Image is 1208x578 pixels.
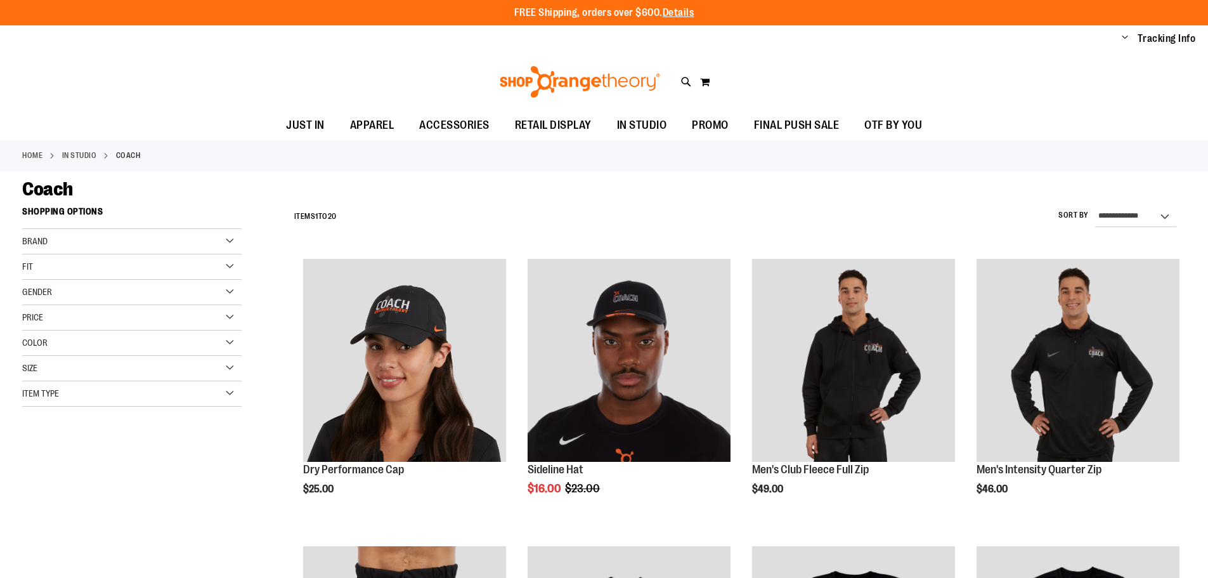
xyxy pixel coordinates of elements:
span: Item Type [22,388,59,398]
div: Size [22,356,242,381]
a: ACCESSORIES [406,111,502,140]
span: APPAREL [350,111,394,140]
a: IN STUDIO [604,111,680,140]
span: ACCESSORIES [419,111,490,140]
a: Home [22,150,42,161]
img: OTF Mens Coach FA23 Intensity Quarter Zip - Black primary image [977,259,1179,462]
a: Sideline Hat [528,463,583,476]
img: Dry Performance Cap [303,259,506,462]
span: $49.00 [752,483,785,495]
strong: Shopping Options [22,200,242,229]
a: PROMO [679,111,741,140]
label: Sort By [1058,210,1089,221]
div: product [746,253,961,528]
span: 20 [328,212,337,221]
div: Gender [22,280,242,305]
span: $46.00 [977,483,1010,495]
a: OTF Mens Coach FA23 Club Fleece Full Zip - Black primary image [752,259,955,464]
span: RETAIL DISPLAY [515,111,592,140]
span: Brand [22,236,48,246]
a: Tracking Info [1138,32,1196,46]
div: Fit [22,254,242,280]
a: Men's Club Fleece Full Zip [752,463,869,476]
span: Size [22,363,37,373]
span: $25.00 [303,483,335,495]
a: Dry Performance Cap [303,463,404,476]
p: FREE Shipping, orders over $600. [514,6,694,20]
a: Sideline Hat primary image [528,259,731,464]
div: Price [22,305,242,331]
div: Item Type [22,381,242,407]
a: FINAL PUSH SALE [741,111,852,140]
img: Shop Orangetheory [498,66,662,98]
div: product [970,253,1186,528]
span: IN STUDIO [617,111,667,140]
a: Details [663,7,694,18]
div: Brand [22,229,242,254]
a: IN STUDIO [62,150,97,161]
span: Coach [22,178,73,200]
span: Gender [22,287,52,297]
span: Fit [22,261,33,272]
span: OTF BY YOU [864,111,922,140]
span: $23.00 [565,482,602,495]
span: 1 [315,212,318,221]
span: $16.00 [528,482,563,495]
span: Color [22,338,48,348]
a: APPAREL [337,111,407,140]
img: OTF Mens Coach FA23 Club Fleece Full Zip - Black primary image [752,259,955,462]
div: product [297,253,512,528]
span: Price [22,312,43,322]
span: FINAL PUSH SALE [754,111,840,140]
img: Sideline Hat primary image [528,259,731,462]
span: JUST IN [286,111,325,140]
div: product [521,253,737,528]
button: Account menu [1122,32,1128,45]
div: Color [22,331,242,356]
a: Men's Intensity Quarter Zip [977,463,1101,476]
a: OTF BY YOU [852,111,935,140]
span: PROMO [692,111,729,140]
a: Dry Performance Cap [303,259,506,464]
a: OTF Mens Coach FA23 Intensity Quarter Zip - Black primary image [977,259,1179,464]
strong: Coach [116,150,141,161]
a: RETAIL DISPLAY [502,111,604,140]
h2: Items to [294,207,337,227]
a: JUST IN [273,111,337,140]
